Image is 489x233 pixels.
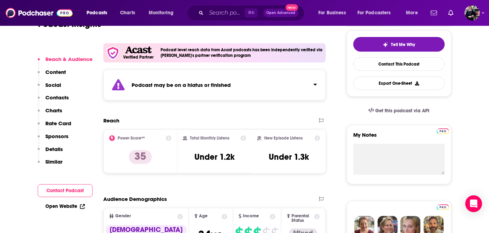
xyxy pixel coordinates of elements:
[161,47,323,58] h4: Podcast level reach data from Acast podcasts has been independently verified via [PERSON_NAME]'s ...
[45,69,66,75] p: Content
[45,133,68,140] p: Sponsors
[353,76,445,90] button: Export One-Sheet
[103,117,119,124] h2: Reach
[45,203,85,209] a: Open Website
[428,7,440,19] a: Show notifications dropdown
[266,11,295,15] span: Open Advanced
[115,214,131,218] span: Gender
[291,214,313,223] span: Parental Status
[437,204,449,210] img: Podchaser Pro
[357,8,391,18] span: For Podcasters
[194,152,235,162] h3: Under 1.2k
[6,6,73,20] img: Podchaser - Follow, Share and Rate Podcasts
[106,46,120,60] img: verfied icon
[190,136,229,141] h2: Total Monthly Listens
[245,8,258,17] span: ⌘ K
[38,158,62,171] button: Similar
[353,7,401,18] button: open menu
[82,7,116,18] button: open menu
[391,42,415,47] span: Tell Me Why
[401,7,427,18] button: open menu
[353,131,445,144] label: My Notes
[375,108,429,114] span: Get this podcast via API
[406,8,418,18] span: More
[445,7,456,19] a: Show notifications dropdown
[437,127,449,134] a: Pro website
[144,7,183,18] button: open menu
[38,56,92,69] button: Reach & Audience
[38,120,71,133] button: Rate Card
[103,69,326,100] section: Click to expand status details
[465,5,480,21] span: Logged in as ndewey
[199,214,208,218] span: Age
[45,56,92,62] p: Reach & Audience
[353,37,445,52] button: tell me why sparkleTell Me Why
[45,107,62,114] p: Charts
[45,120,71,127] p: Rate Card
[87,8,107,18] span: Podcasts
[38,184,92,197] button: Contact Podcast
[437,203,449,210] a: Pro website
[286,4,298,11] span: New
[45,146,63,152] p: Details
[45,158,62,165] p: Similar
[38,107,62,120] button: Charts
[264,136,303,141] h2: New Episode Listens
[38,94,69,107] button: Contacts
[38,133,68,146] button: Sponsors
[45,94,69,101] p: Contacts
[269,152,309,162] h3: Under 1.3k
[120,8,135,18] span: Charts
[437,128,449,134] img: Podchaser Pro
[129,150,152,164] p: 35
[38,146,63,159] button: Details
[103,196,167,202] h2: Audience Demographics
[383,42,388,47] img: tell me why sparkle
[132,82,231,88] strong: Podcast may be on a hiatus or finished
[243,214,259,218] span: Income
[125,46,151,54] img: Acast
[116,7,139,18] a: Charts
[313,7,355,18] button: open menu
[318,8,346,18] span: For Business
[149,8,173,18] span: Monitoring
[206,7,245,18] input: Search podcasts, credits, & more...
[263,9,298,17] button: Open AdvancedNew
[465,5,480,21] img: User Profile
[123,55,154,59] h5: Verified Partner
[38,69,66,82] button: Content
[465,195,482,212] div: Open Intercom Messenger
[363,102,435,119] a: Get this podcast via API
[353,57,445,71] a: Contact This Podcast
[194,5,311,21] div: Search podcasts, credits, & more...
[465,5,480,21] button: Show profile menu
[45,82,61,88] p: Social
[118,136,145,141] h2: Power Score™
[38,82,61,95] button: Social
